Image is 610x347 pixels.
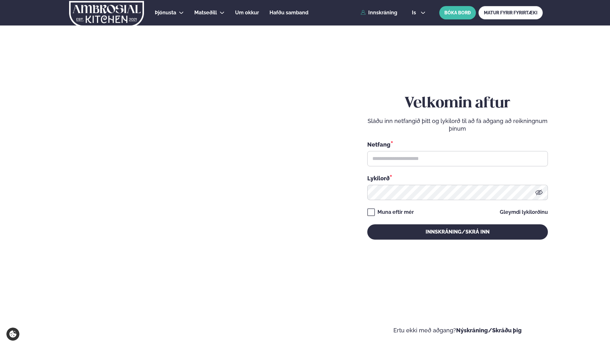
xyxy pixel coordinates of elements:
[68,1,145,27] img: logo
[439,6,476,19] button: BÓKA BORÐ
[367,140,548,148] div: Netfang
[361,10,397,16] a: Innskráning
[6,328,19,341] a: Cookie settings
[456,327,522,334] a: Nýskráning/Skráðu þig
[194,9,217,17] a: Matseðill
[19,293,151,309] p: Ef eitthvað sameinar fólk, þá er [PERSON_NAME] matarferðalag.
[194,10,217,16] span: Matseðill
[367,117,548,133] p: Sláðu inn netfangið þitt og lykilorð til að fá aðgang að reikningnum þínum
[19,232,151,286] h2: Velkomin á Ambrosial kitchen!
[155,10,176,16] span: Þjónusta
[269,10,308,16] span: Hafðu samband
[235,10,259,16] span: Um okkur
[324,327,591,334] p: Ertu ekki með aðgang?
[367,95,548,112] h2: Velkomin aftur
[235,9,259,17] a: Um okkur
[367,174,548,182] div: Lykilorð
[500,210,548,215] a: Gleymdi lykilorðinu
[269,9,308,17] a: Hafðu samband
[155,9,176,17] a: Þjónusta
[478,6,543,19] a: MATUR FYRIR FYRIRTÆKI
[407,10,431,15] button: is
[367,224,548,240] button: Innskráning/Skrá inn
[412,10,418,15] span: is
